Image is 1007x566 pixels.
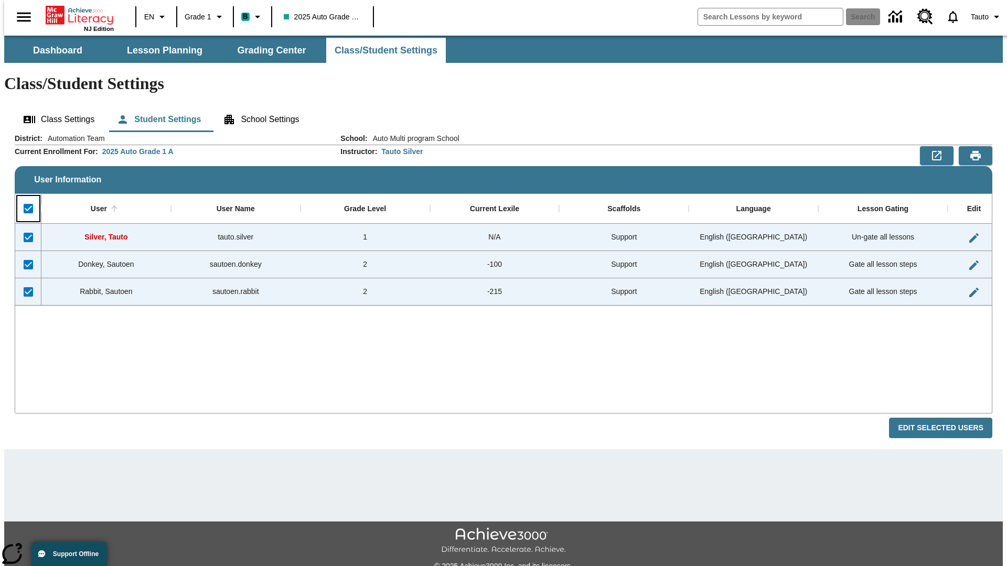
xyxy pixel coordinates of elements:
[441,528,566,554] img: Achieve3000 Differentiate Accelerate Achieve
[171,224,301,251] div: tauto.silver
[4,36,1003,63] div: SubNavbar
[185,12,211,23] span: Grade 1
[31,542,107,566] button: Support Offline
[335,45,437,57] span: Class/Student Settings
[939,3,967,30] a: Notifications
[368,133,459,144] span: Auto Multi program School
[911,3,939,31] a: Resource Center, Will open in new tab
[102,146,174,157] div: 2025 Auto Grade 1 A
[219,38,324,63] button: Grading Center
[559,224,689,251] div: Support
[15,134,42,143] h2: District :
[5,38,110,63] button: Dashboard
[215,107,307,132] button: School Settings
[971,12,989,23] span: Tauto
[46,4,114,32] div: Home
[559,251,689,278] div: Support
[967,7,1007,26] button: Profile/Settings
[15,147,98,156] h2: Current Enrollment For :
[381,146,423,157] div: Tauto Silver
[698,8,843,25] input: search field
[889,418,992,438] button: Edit Selected Users
[284,12,361,23] span: 2025 Auto Grade 1 A
[108,107,209,132] button: Student Settings
[430,251,560,278] div: -100
[4,74,1003,93] h1: Class/Student Settings
[46,5,114,26] a: Home
[963,227,984,248] button: Edit User
[340,147,377,156] h2: Instructor :
[127,45,202,57] span: Lesson Planning
[959,146,992,165] button: Print Preview
[736,204,771,214] div: Language
[53,550,99,558] span: Support Offline
[689,251,818,278] div: English (US)
[42,133,105,144] span: Automation Team
[171,251,301,278] div: sautoen.donkey
[91,204,107,214] div: User
[15,107,992,132] div: Class/Student Settings
[84,233,127,241] span: Silver, Tauto
[243,10,248,23] span: B
[237,45,306,57] span: Grading Center
[80,287,132,296] span: Rabbit, Sautoen
[340,134,367,143] h2: School :
[470,204,519,214] div: Current Lexile
[144,12,154,23] span: EN
[430,278,560,306] div: -215
[963,282,984,303] button: Edit User
[818,278,948,306] div: Gate all lesson steps
[140,7,173,26] button: Language: EN, Select a language
[180,7,230,26] button: Grade: Grade 1, Select a grade
[967,204,981,214] div: Edit
[689,278,818,306] div: English (US)
[33,45,82,57] span: Dashboard
[171,278,301,306] div: sautoen.rabbit
[326,38,446,63] button: Class/Student Settings
[301,278,430,306] div: 2
[818,251,948,278] div: Gate all lesson steps
[689,224,818,251] div: English (US)
[34,175,101,184] span: User Information
[301,224,430,251] div: 1
[920,146,954,165] button: Export to CSV
[301,251,430,278] div: 2
[858,204,908,214] div: Lesson Gating
[4,38,447,63] div: SubNavbar
[15,133,992,439] div: User Information
[78,260,134,268] span: Donkey, Sautoen
[8,2,39,32] button: Open side menu
[818,224,948,251] div: Un-gate all lessons
[15,107,103,132] button: Class Settings
[963,255,984,276] button: Edit User
[237,7,268,26] button: Boost Class color is teal. Change class color
[344,204,386,214] div: Grade Level
[882,3,911,31] a: Data Center
[607,204,640,214] div: Scaffolds
[430,224,560,251] div: N/A
[217,204,255,214] div: User Name
[559,278,689,306] div: Support
[84,26,114,32] span: NJ Edition
[112,38,217,63] button: Lesson Planning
